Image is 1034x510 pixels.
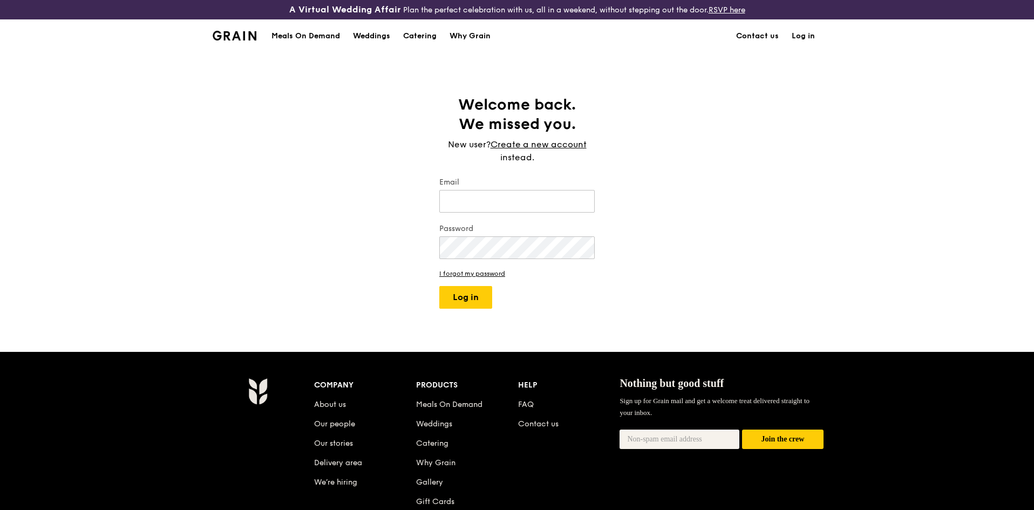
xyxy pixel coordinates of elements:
[314,400,346,409] a: About us
[213,31,256,40] img: Grain
[443,20,497,52] a: Why Grain
[213,19,256,51] a: GrainGrain
[416,378,518,393] div: Products
[518,378,620,393] div: Help
[353,20,390,52] div: Weddings
[248,378,267,405] img: Grain
[439,95,595,134] h1: Welcome back. We missed you.
[314,419,355,429] a: Our people
[314,458,362,467] a: Delivery area
[314,378,416,393] div: Company
[416,439,448,448] a: Catering
[491,138,587,151] a: Create a new account
[346,20,397,52] a: Weddings
[397,20,443,52] a: Catering
[500,152,534,162] span: instead.
[439,223,595,234] label: Password
[620,397,809,417] span: Sign up for Grain mail and get a welcome treat delivered straight to your inbox.
[448,139,491,149] span: New user?
[450,20,491,52] div: Why Grain
[439,177,595,188] label: Email
[416,478,443,487] a: Gallery
[518,400,534,409] a: FAQ
[416,419,452,429] a: Weddings
[314,478,357,487] a: We’re hiring
[416,458,455,467] a: Why Grain
[730,20,785,52] a: Contact us
[289,4,401,15] h3: A Virtual Wedding Affair
[314,439,353,448] a: Our stories
[439,270,595,277] a: I forgot my password
[785,20,821,52] a: Log in
[416,497,454,506] a: Gift Cards
[271,20,340,52] div: Meals On Demand
[439,286,492,309] button: Log in
[742,430,824,450] button: Join the crew
[416,400,482,409] a: Meals On Demand
[620,430,739,449] input: Non-spam email address
[709,5,745,15] a: RSVP here
[403,20,437,52] div: Catering
[620,377,724,389] span: Nothing but good stuff
[518,419,559,429] a: Contact us
[206,4,828,15] div: Plan the perfect celebration with us, all in a weekend, without stepping out the door.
